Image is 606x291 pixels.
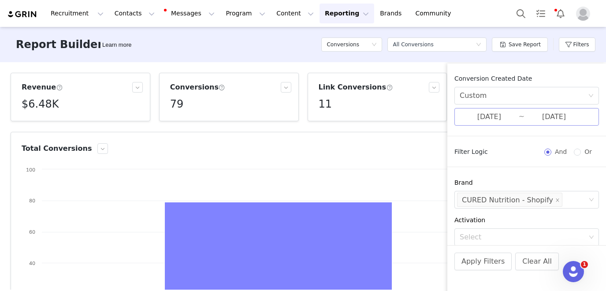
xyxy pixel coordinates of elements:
[511,4,531,23] button: Search
[410,4,461,23] a: Community
[29,229,35,235] text: 60
[460,111,519,123] input: Start date
[524,111,584,123] input: End date
[555,198,560,203] i: icon: close
[460,233,586,242] div: Select
[170,96,184,112] h5: 79
[581,148,595,155] span: Or
[170,82,225,93] h3: Conversions
[393,38,433,51] div: All Conversions
[16,37,103,52] h3: Report Builder
[563,261,584,282] iframe: Intercom live chat
[375,4,409,23] a: Brands
[462,193,553,207] div: CURED Nutrition - Shopify
[454,253,512,270] button: Apply Filters
[454,75,532,82] span: Conversion Created Date
[160,4,220,23] button: Messages
[22,143,92,154] h3: Total Conversions
[271,4,319,23] button: Content
[320,4,374,23] button: Reporting
[29,198,35,204] text: 80
[576,7,590,21] img: placeholder-profile.jpg
[22,96,59,112] h5: $6.48K
[327,38,359,51] h5: Conversions
[372,42,377,48] i: icon: down
[589,235,594,241] i: icon: down
[581,261,588,268] span: 1
[571,7,599,21] button: Profile
[454,216,599,225] div: Activation
[476,42,481,48] i: icon: down
[492,37,548,52] button: Save Report
[454,178,599,187] div: Brand
[551,4,570,23] button: Notifications
[531,4,550,23] a: Tasks
[220,4,271,23] button: Program
[100,41,133,49] div: Tooltip anchor
[319,82,393,93] h3: Link Conversions
[515,253,559,270] button: Clear All
[454,147,488,157] span: Filter Logic
[22,82,63,93] h3: Revenue
[109,4,160,23] button: Contacts
[319,96,332,112] h5: 11
[460,87,487,104] div: Custom
[45,4,109,23] button: Recruitment
[559,37,595,52] button: Filters
[457,193,562,207] li: CURED Nutrition - Shopify
[588,93,594,99] i: icon: down
[7,10,38,19] img: grin logo
[29,260,35,266] text: 40
[26,167,35,173] text: 100
[551,148,570,155] span: And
